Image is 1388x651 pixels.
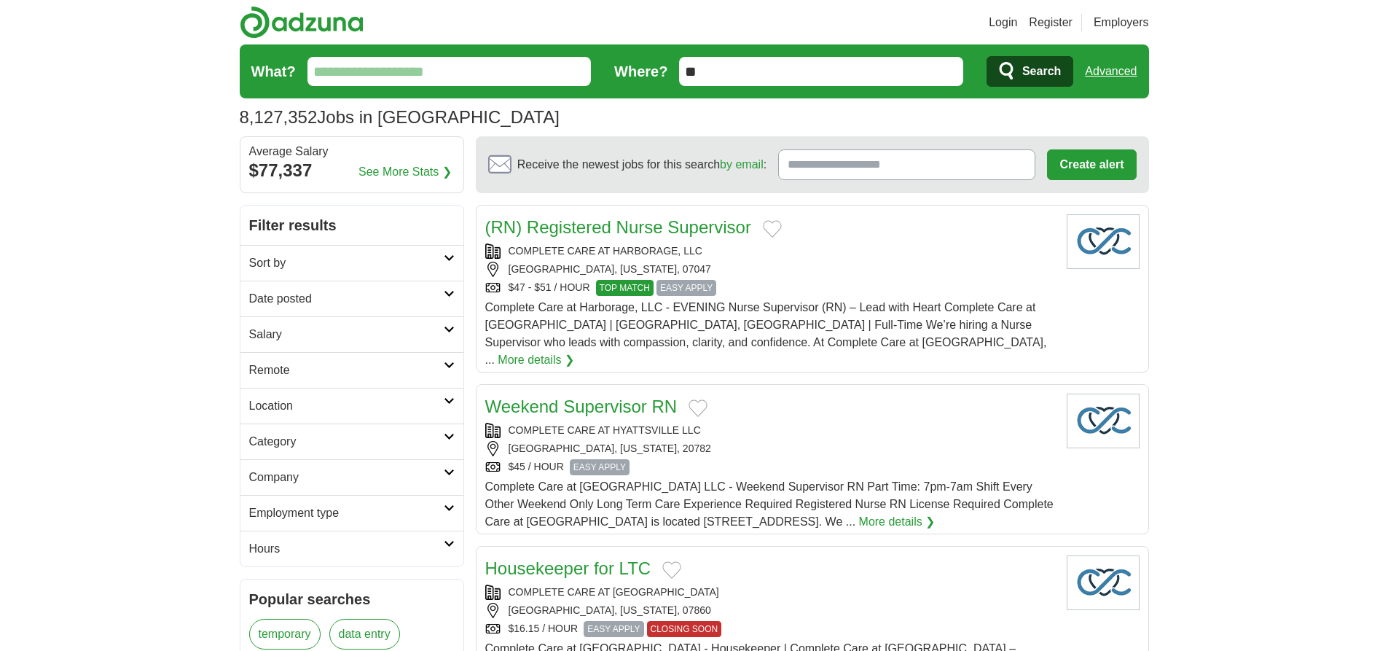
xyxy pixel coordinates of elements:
a: Sort by [240,245,463,281]
h2: Location [249,397,444,415]
a: Advanced [1085,57,1137,86]
a: Company [240,459,463,495]
a: More details ❯ [498,351,574,369]
a: Register [1029,14,1073,31]
h2: Filter results [240,206,463,245]
button: Search [987,56,1073,87]
a: Employment type [240,495,463,531]
h2: Hours [249,540,444,558]
h2: Popular searches [249,588,455,610]
a: Location [240,388,463,424]
a: Remote [240,352,463,388]
span: EASY APPLY [656,280,716,296]
div: COMPLETE CARE AT [GEOGRAPHIC_DATA] [485,585,1055,600]
a: Salary [240,316,463,352]
span: TOP MATCH [596,280,654,296]
a: Login [989,14,1017,31]
div: COMPLETE CARE AT HYATTSVILLE LLC [485,423,1055,438]
a: Weekend Supervisor RN [485,397,678,416]
img: Company logo [1067,556,1140,610]
a: Date posted [240,281,463,316]
a: More details ❯ [859,513,936,531]
h2: Salary [249,326,444,343]
div: $47 - $51 / HOUR [485,280,1055,296]
div: $45 / HOUR [485,459,1055,475]
h2: Date posted [249,290,444,308]
a: Category [240,424,463,459]
button: Add to favorite jobs [763,220,782,238]
img: Company logo [1067,214,1140,269]
label: Where? [614,61,667,82]
span: Complete Care at Harborage, LLC - EVENING Nurse Supervisor (RN) – Lead with Heart Complete Care a... [485,301,1047,366]
div: [GEOGRAPHIC_DATA], [US_STATE], 20782 [485,441,1055,456]
label: What? [251,61,296,82]
img: Company logo [1067,394,1140,448]
a: Housekeeper for LTC [485,558,651,578]
div: COMPLETE CARE AT HARBORAGE, LLC [485,243,1055,259]
div: Average Salary [249,146,455,157]
span: Receive the newest jobs for this search : [517,156,766,174]
div: [GEOGRAPHIC_DATA], [US_STATE], 07860 [485,603,1055,618]
h1: Jobs in [GEOGRAPHIC_DATA] [240,107,560,127]
button: Create alert [1047,149,1136,180]
span: EASY APPLY [570,459,630,475]
div: [GEOGRAPHIC_DATA], [US_STATE], 07047 [485,262,1055,277]
h2: Sort by [249,254,444,272]
div: $77,337 [249,157,455,184]
button: Add to favorite jobs [662,561,681,579]
a: temporary [249,619,321,650]
a: See More Stats ❯ [358,163,452,181]
span: 8,127,352 [240,104,318,130]
a: Hours [240,531,463,566]
a: Employers [1094,14,1149,31]
h2: Category [249,433,444,451]
h2: Employment type [249,504,444,522]
span: CLOSING SOON [647,621,722,637]
button: Add to favorite jobs [689,399,707,417]
div: $16.15 / HOUR [485,621,1055,637]
a: by email [720,158,764,171]
h2: Company [249,469,444,486]
a: data entry [329,619,400,650]
span: EASY APPLY [584,621,643,637]
img: Adzuna logo [240,6,364,39]
h2: Remote [249,362,444,379]
span: Search [1022,57,1061,86]
span: Complete Care at [GEOGRAPHIC_DATA] LLC - Weekend Supervisor RN Part Time: 7pm-7am Shift Every Oth... [485,480,1054,528]
a: (RN) Registered Nurse Supervisor [485,217,751,237]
